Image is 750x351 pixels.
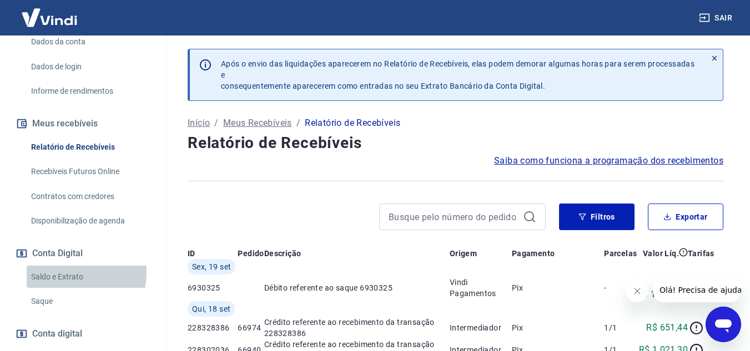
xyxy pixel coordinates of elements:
[188,132,723,154] h4: Relatório de Recebíveis
[296,116,300,130] p: /
[389,208,519,225] input: Busque pelo número do pedido
[688,248,714,259] p: Tarifas
[264,282,450,293] p: Débito referente ao saque 6930325
[450,277,512,299] p: Vindi Pagamentos
[604,322,637,333] p: 1/1
[646,321,688,334] p: R$ 651,44
[653,278,741,302] iframe: Mensagem da empresa
[27,290,153,313] a: Saque
[512,322,604,333] p: Pix
[7,8,93,17] span: Olá! Precisa de ajuda?
[13,241,153,266] button: Conta Digital
[648,204,723,230] button: Exportar
[626,280,648,302] iframe: Fechar mensagem
[192,261,231,272] span: Sex, 19 set
[13,1,85,34] img: Vindi
[238,322,264,333] p: 66974
[27,55,153,78] a: Dados de login
[494,154,723,167] a: Saiba como funciona a programação dos recebimentos
[214,116,218,130] p: /
[13,111,153,136] button: Meus recebíveis
[238,248,264,259] p: Pedido
[706,307,741,342] iframe: Botão para abrir a janela de mensagens
[697,8,737,28] button: Sair
[637,274,688,301] p: -R$ 1.995,41
[13,322,153,346] a: Conta digital
[27,160,153,183] a: Recebíveis Futuros Online
[643,248,679,259] p: Valor Líq.
[512,282,604,293] p: Pix
[27,185,153,208] a: Contratos com credores
[188,282,238,293] p: 6930325
[188,322,238,333] p: 228328386
[559,204,635,230] button: Filtros
[27,80,153,103] a: Informe de rendimentos
[27,266,153,288] a: Saldo e Extrato
[512,248,555,259] p: Pagamento
[305,116,400,130] p: Relatório de Recebíveis
[188,248,195,259] p: ID
[32,326,82,342] span: Conta digital
[27,210,153,232] a: Disponibilização de agenda
[604,282,637,293] p: -
[223,116,292,130] a: Meus Recebíveis
[27,136,153,159] a: Relatório de Recebíveis
[221,58,697,91] p: Após o envio das liquidações aparecerem no Relatório de Recebíveis, elas podem demorar algumas ho...
[188,116,210,130] a: Início
[450,248,477,259] p: Origem
[450,322,512,333] p: Intermediador
[192,303,230,314] span: Qui, 18 set
[264,317,450,339] p: Crédito referente ao recebimento da transação 228328386
[604,248,637,259] p: Parcelas
[27,30,153,53] a: Dados da conta
[264,248,301,259] p: Descrição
